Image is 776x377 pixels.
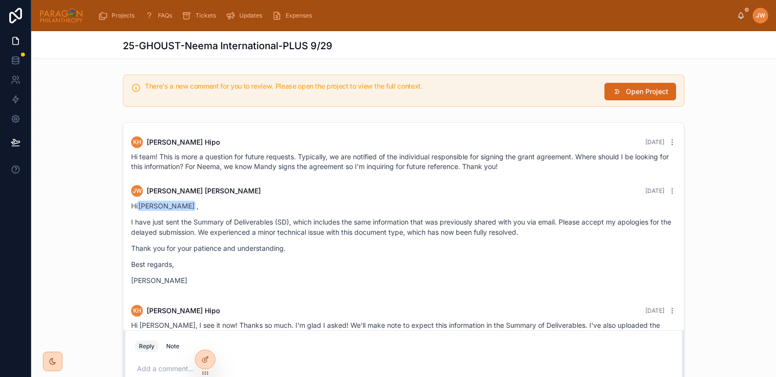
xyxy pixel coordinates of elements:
span: FAQs [158,12,172,19]
span: [PERSON_NAME] [137,201,195,211]
h1: 25-GHOUST-Neema International-PLUS 9/29 [123,39,332,53]
span: Expenses [286,12,312,19]
a: Tickets [179,7,223,24]
div: scrollable content [91,5,737,26]
span: [DATE] [645,138,664,146]
span: [PERSON_NAME] Hipo [147,306,220,316]
span: Updates [239,12,262,19]
p: Thank you for your patience and understanding. [131,243,676,253]
span: Projects [112,12,135,19]
span: KH [133,307,141,315]
span: KH [133,138,141,146]
button: Note [162,340,183,352]
p: Hi , [131,201,676,211]
span: Tickets [195,12,216,19]
span: JW [133,187,142,195]
div: Note [166,342,179,350]
span: Open Project [626,87,668,96]
button: Reply [135,340,158,352]
span: [DATE] [645,307,664,314]
span: [PERSON_NAME] Hipo [147,137,220,147]
a: Projects [95,7,141,24]
span: Hi team! This is more a question for future requests. Typically, we are notified of the individua... [131,152,669,170]
a: Updates [223,7,269,24]
p: I have just sent the Summary of Deliverables (SD), which includes the same information that was p... [131,217,676,237]
span: [DATE] [645,187,664,194]
p: Best regards, [131,259,676,269]
button: Open Project [604,83,676,100]
span: Hi [PERSON_NAME], I see it now! Thanks so much. I'm glad I asked! We'll make note to expect this ... [131,321,660,339]
img: App logo [39,8,83,23]
span: JW [756,12,765,19]
span: [PERSON_NAME] [PERSON_NAME] [147,186,261,196]
a: Expenses [269,7,319,24]
h5: There's a new comment for you to review. Please open the project to view the full context. [145,83,597,90]
a: FAQs [141,7,179,24]
p: [PERSON_NAME] [131,275,676,285]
